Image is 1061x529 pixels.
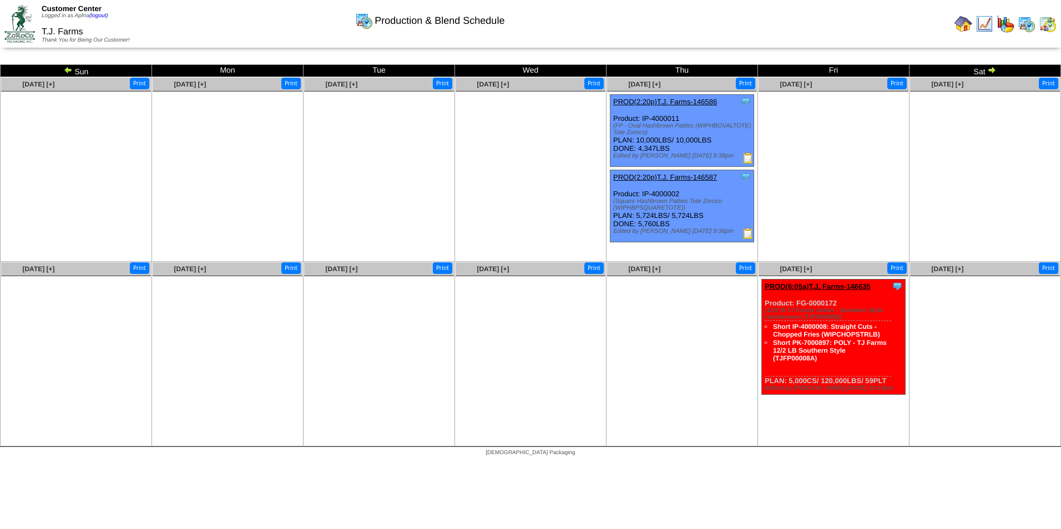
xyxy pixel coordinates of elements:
a: PROD(2:20p)T.J. Farms-146587 [613,173,717,181]
a: [DATE] [+] [22,265,54,273]
button: Print [433,262,452,274]
button: Print [1039,262,1058,274]
a: Short PK-7000897: POLY - TJ Farms 12/2 LB Southern Style (TJFP00008A) [773,339,887,362]
button: Print [736,262,755,274]
img: Production Report [742,152,754,164]
a: [DATE] [+] [174,265,206,273]
a: Short IP-4000008: Straight Cuts - Chopped Fries (WIPCHOPSTRLB) [773,323,880,338]
a: [DATE] [+] [628,265,660,273]
img: graph.gif [997,15,1014,33]
img: Production Report [742,228,754,239]
a: [DATE] [+] [931,265,963,273]
img: calendarinout.gif [1039,15,1057,33]
div: Product: FG-0000172 PLAN: 5,000CS / 120,000LBS / 59PLT [762,279,906,395]
img: Tooltip [892,281,903,292]
td: Thu [607,65,758,77]
span: Thank You for Being Our Customer! [42,37,130,43]
a: [DATE] [+] [780,265,812,273]
div: Edited by [PERSON_NAME] [DATE] 9:38pm [613,152,754,159]
button: Print [887,262,907,274]
a: [DATE] [+] [325,80,357,88]
img: Tooltip [740,171,751,182]
button: Print [281,262,301,274]
img: ZoRoCo_Logo(Green%26Foil)%20jpg.webp [4,5,35,42]
span: Production & Blend Schedule [375,15,504,27]
a: [DATE] [+] [477,265,509,273]
a: PROD(2:20p)T.J. Farms-146586 [613,98,717,106]
img: arrowleft.gif [64,65,73,74]
td: Sun [1,65,152,77]
td: Fri [758,65,910,77]
button: Print [736,78,755,89]
div: Edited by [PERSON_NAME] [DATE] 10:15pm [765,385,905,391]
button: Print [130,262,149,274]
span: [DEMOGRAPHIC_DATA] Packaging [486,450,575,456]
td: Tue [304,65,455,77]
img: arrowright.gif [987,65,996,74]
button: Print [281,78,301,89]
div: Product: IP-4000002 PLAN: 5,724LBS / 5,724LBS DONE: 5,760LBS [610,170,754,242]
a: [DATE] [+] [477,80,509,88]
button: Print [584,262,604,274]
a: [DATE] [+] [931,80,963,88]
span: Customer Center [42,4,102,13]
a: [DATE] [+] [628,80,660,88]
button: Print [130,78,149,89]
a: PROD(6:05a)T.J. Farms-146635 [765,282,871,291]
a: [DATE] [+] [780,80,812,88]
img: Tooltip [740,96,751,107]
td: Sat [910,65,1061,77]
img: calendarprod.gif [1018,15,1035,33]
span: Logged in as Apfna [42,13,108,19]
button: Print [433,78,452,89]
a: [DATE] [+] [22,80,54,88]
button: Print [887,78,907,89]
img: calendarprod.gif [355,12,373,29]
a: [DATE] [+] [174,80,206,88]
img: line_graph.gif [976,15,993,33]
div: Product: IP-4000011 PLAN: 10,000LBS / 10,000LBS DONE: 4,347LBS [610,95,754,167]
button: Print [1039,78,1058,89]
td: Wed [455,65,607,77]
div: (12/2 lb TJ Farms Select - Southern Style Hashbrowns (TJFR00008)) [765,307,905,321]
button: Print [584,78,604,89]
span: T.J. Farms [42,27,83,37]
div: Edited by [PERSON_NAME] [DATE] 9:36pm [613,228,754,235]
img: home.gif [954,15,972,33]
div: (Square Hashbrown Patties Tote Zoroco (WIPHBPSQUARETOTE)) [613,198,754,211]
td: Mon [152,65,304,77]
a: [DATE] [+] [325,265,357,273]
a: (logout) [89,13,108,19]
div: (FP - Oval Hashbrown Patties (WIPHBOVALTOTE) Tote Zoroco) [613,123,754,136]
